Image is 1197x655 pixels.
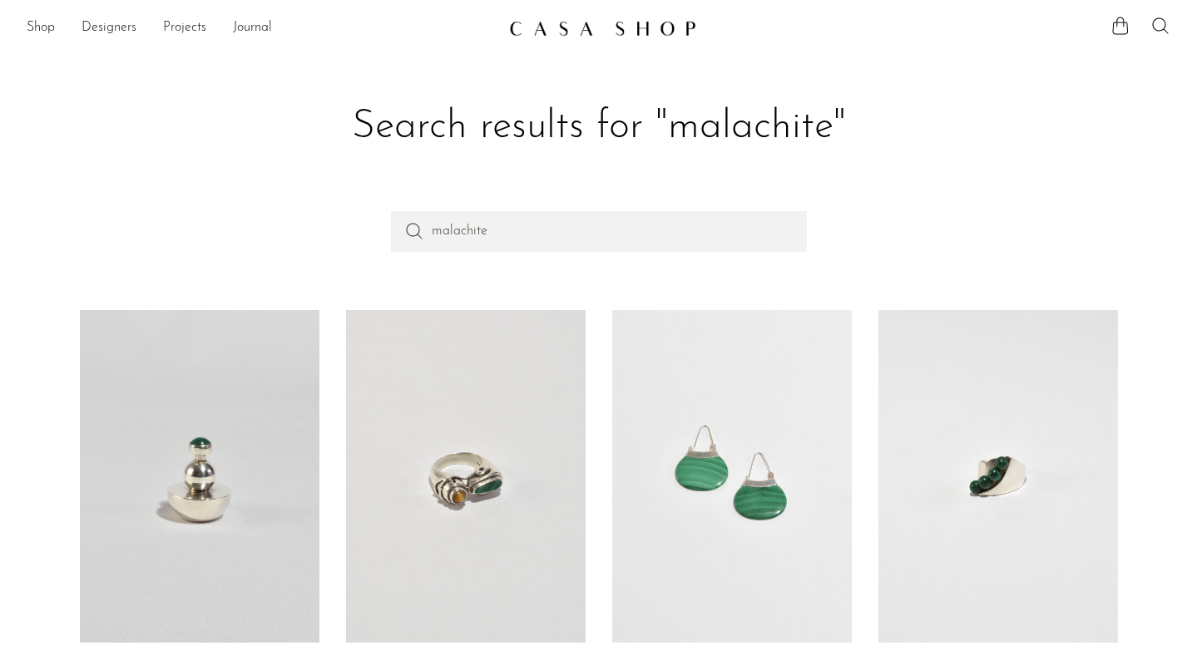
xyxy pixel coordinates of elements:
[27,17,55,39] a: Shop
[233,17,272,39] a: Journal
[27,14,496,42] ul: NEW HEADER MENU
[163,17,206,39] a: Projects
[391,211,807,251] input: Perform a search
[82,17,136,39] a: Designers
[93,101,1105,153] h1: Search results for "malachite"
[27,14,496,42] nav: Desktop navigation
